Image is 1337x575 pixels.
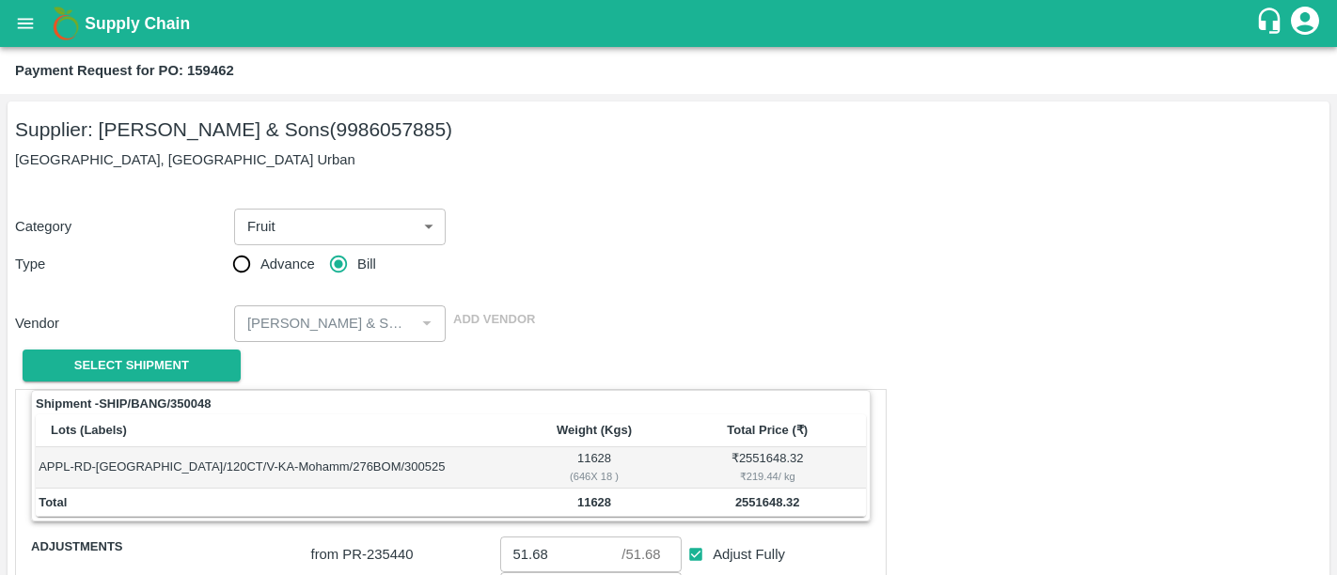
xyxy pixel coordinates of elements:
[39,495,67,509] b: Total
[311,544,493,565] p: from PR- 235440
[577,495,611,509] b: 11628
[727,423,808,437] b: Total Price (₹)
[247,216,275,237] p: Fruit
[31,536,311,558] span: Adjustments
[85,14,190,33] b: Supply Chain
[47,5,85,42] img: logo
[23,350,241,382] button: Select Shipment
[500,536,622,572] input: Advance
[15,117,1322,143] h5: Supplier: [PERSON_NAME] & Sons (9986057885)
[557,423,632,437] b: Weight (Kgs)
[85,10,1255,37] a: Supply Chain
[522,468,666,485] div: ( 646 X 18 )
[74,355,189,377] span: Select Shipment
[1288,4,1322,43] div: account of current user
[51,423,127,437] b: Lots (Labels)
[672,468,862,485] div: ₹ 219.44 / kg
[240,311,409,335] input: Select Vendor
[15,216,227,237] p: Category
[4,2,47,45] button: open drawer
[36,395,211,413] strong: Shipment - SHIP/BANG/350048
[735,495,800,509] b: 2551648.32
[36,447,519,489] td: APPL-RD-[GEOGRAPHIC_DATA]/120CT/V-KA-Mohamm/276BOM/300525
[15,254,233,274] p: Type
[15,63,234,78] b: Payment Request for PO: 159462
[260,254,315,274] span: Advance
[519,447,669,489] td: 11628
[713,544,785,565] span: Adjust Fully
[15,313,227,334] p: Vendor
[357,254,376,274] span: Bill
[15,149,1322,170] p: [GEOGRAPHIC_DATA], [GEOGRAPHIC_DATA] Urban
[1255,7,1288,40] div: customer-support
[669,447,866,489] td: ₹ 2551648.32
